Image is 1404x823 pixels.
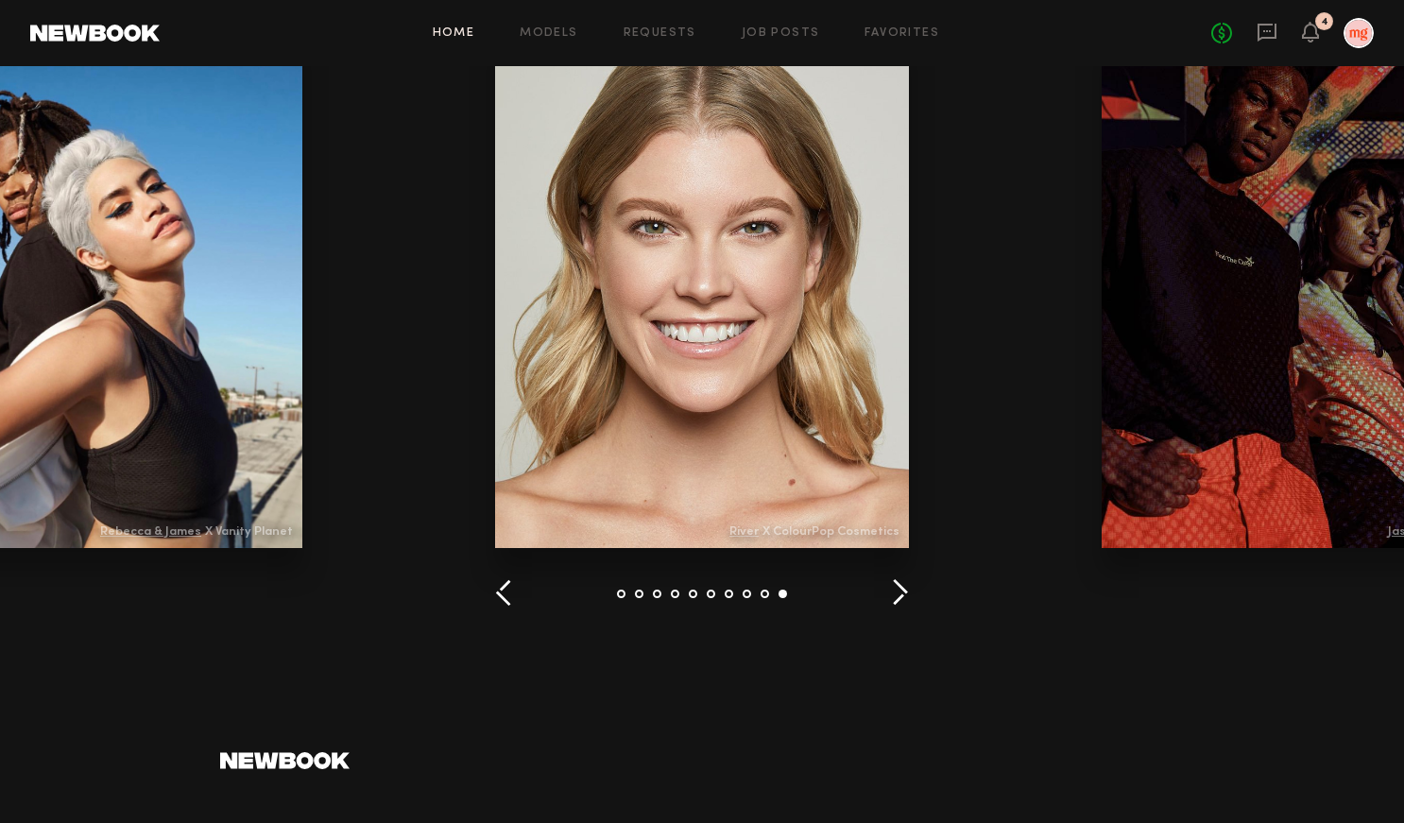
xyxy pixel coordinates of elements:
a: Models [520,27,577,40]
a: Requests [624,27,696,40]
div: 4 [1321,17,1328,27]
a: Job Posts [742,27,820,40]
a: Home [433,27,475,40]
a: Favorites [865,27,939,40]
